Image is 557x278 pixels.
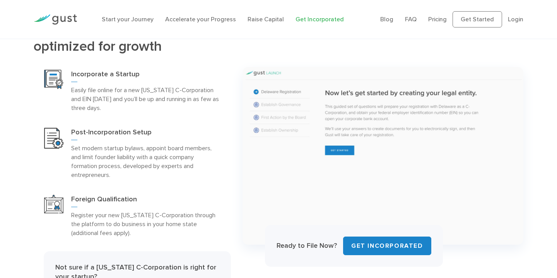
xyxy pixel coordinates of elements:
[165,15,236,23] a: Accelerate your Progress
[243,67,523,245] img: 1 Form A Company
[380,15,393,23] a: Blog
[453,11,502,27] a: Get Started
[508,15,523,23] a: Login
[71,70,220,82] h3: Incorporate a Startup
[277,242,337,250] strong: Ready to File Now?
[44,70,63,89] img: Incorporation Icon
[405,15,417,23] a: FAQ
[102,15,154,23] a: Start your Journey
[44,128,63,149] img: Post Incorporation Setup
[343,237,431,255] a: Get INCORPORATED
[428,15,447,23] a: Pricing
[34,14,77,25] img: Gust Logo
[71,86,220,112] p: Easily file online for a new [US_STATE] C-Corporation and EIN [DATE] and you’ll be up and running...
[71,211,220,237] p: Register your new [US_STATE] C-Corporation through the platform to do business in your home state...
[44,195,63,214] img: Foreign Qualification
[71,195,220,207] h3: Foreign Qualification
[71,144,220,179] p: Set modern startup bylaws, appoint board members, and limit founder liability with a quick compan...
[296,15,344,23] a: Get Incorporated
[71,128,220,140] h3: Post-Incorporation Setup
[248,15,284,23] a: Raise Capital
[34,24,231,54] h2: Form a optimized for growth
